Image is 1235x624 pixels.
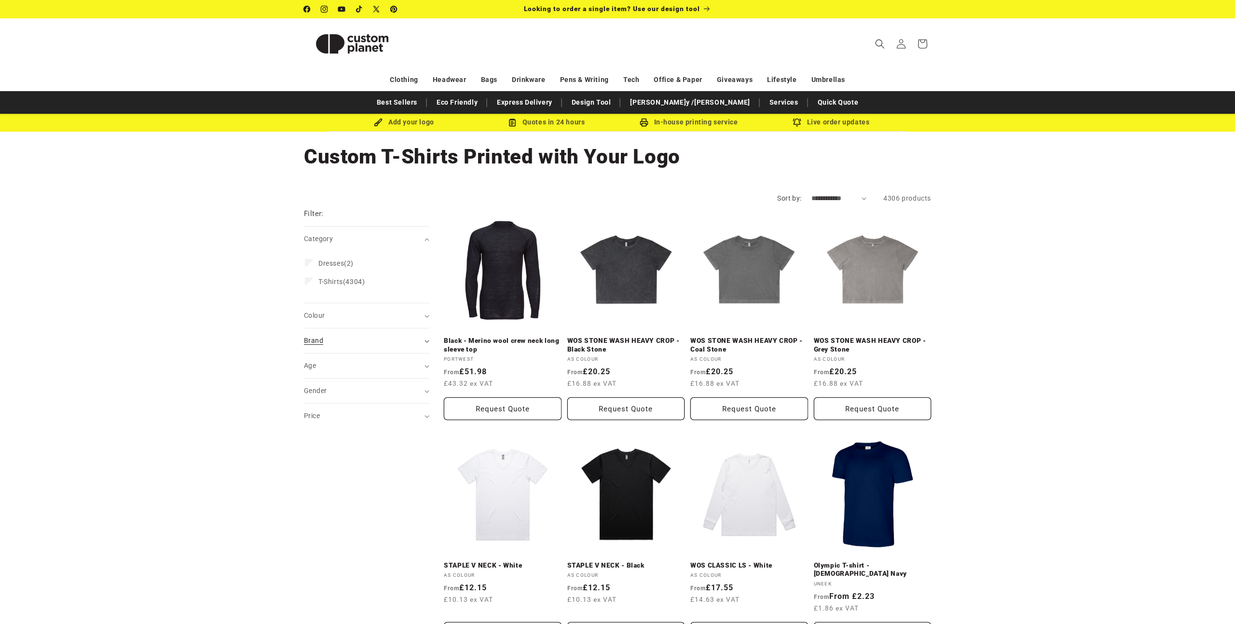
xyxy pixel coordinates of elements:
[374,118,383,127] img: Brush Icon
[304,328,429,353] summary: Brand (0 selected)
[814,561,932,578] a: Olympic T-shirt - [DEMOGRAPHIC_DATA] Navy
[304,337,323,344] span: Brand
[567,94,616,111] a: Design Tool
[717,71,753,88] a: Giveaways
[512,71,545,88] a: Drinkware
[444,337,562,353] a: Black - Merino wool crew neck long sleeve top
[567,337,685,353] a: WOS STONE WASH HEAVY CROP - Black Stone
[567,397,685,420] button: Request Quote
[814,337,932,353] a: WOS STONE WASH HEAVY CROP - Grey Stone
[318,278,343,285] span: T-Shirts
[814,397,932,420] button: Request Quote
[475,116,617,128] div: Quotes in 24 hours
[813,94,864,111] a: Quick Quote
[304,387,327,394] span: Gender
[304,362,316,369] span: Age
[304,303,429,328] summary: Colour (0 selected)
[811,71,845,88] a: Umbrellas
[1070,520,1235,624] iframe: Chat Widget
[304,353,429,378] summary: Age (0 selected)
[318,259,354,268] span: (2)
[318,259,344,267] span: Dresses
[304,144,931,170] h1: Custom T-Shirts Printed with Your Logo
[444,397,562,420] button: Request Quote
[432,94,482,111] a: Eco Friendly
[883,194,931,202] span: 4306 products
[304,227,429,251] summary: Category (0 selected)
[793,118,801,127] img: Order updates
[623,71,639,88] a: Tech
[304,235,333,243] span: Category
[318,277,365,286] span: (4304)
[444,561,562,570] a: STAPLE V NECK - White
[767,71,796,88] a: Lifestyle
[617,116,760,128] div: In-house printing service
[777,194,801,202] label: Sort by:
[433,71,467,88] a: Headwear
[654,71,702,88] a: Office & Paper
[690,561,808,570] a: WOS CLASSIC LS - White
[760,116,902,128] div: Live order updates
[640,118,648,127] img: In-house printing
[492,94,557,111] a: Express Delivery
[560,71,609,88] a: Pens & Writing
[869,33,891,54] summary: Search
[508,118,517,127] img: Order Updates Icon
[390,71,418,88] a: Clothing
[372,94,422,111] a: Best Sellers
[304,208,324,219] h2: Filter:
[625,94,755,111] a: [PERSON_NAME]y /[PERSON_NAME]
[304,412,320,420] span: Price
[765,94,803,111] a: Services
[304,404,429,428] summary: Price
[690,337,808,353] a: WOS STONE WASH HEAVY CROP - Coal Stone
[301,18,404,69] a: Custom Planet
[690,397,808,420] button: Request Quote
[481,71,497,88] a: Bags
[524,5,700,13] span: Looking to order a single item? Use our design tool
[304,379,429,403] summary: Gender (0 selected)
[304,312,325,319] span: Colour
[567,561,685,570] a: STAPLE V NECK - Black
[333,116,475,128] div: Add your logo
[304,22,400,66] img: Custom Planet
